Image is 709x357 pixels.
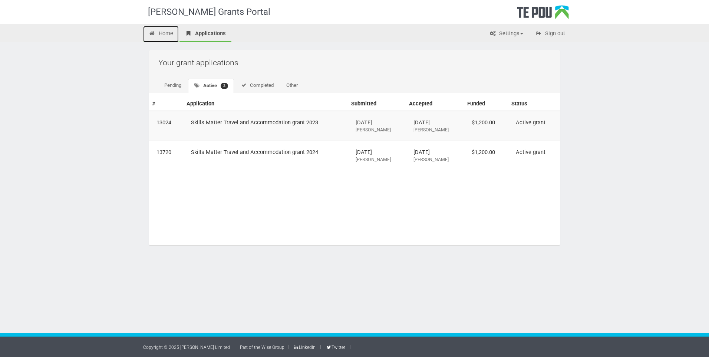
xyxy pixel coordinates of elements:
[348,111,406,141] td: [DATE]
[188,79,234,93] a: Active
[221,83,228,89] span: 2
[413,127,456,133] div: [PERSON_NAME]
[508,97,560,111] th: Status
[464,97,508,111] th: Funded
[406,141,464,170] td: [DATE]
[484,26,529,42] a: Settings
[179,26,231,42] a: Applications
[149,97,184,111] th: #
[158,79,187,93] a: Pending
[143,26,179,42] a: Home
[508,141,560,170] td: Active grant
[356,127,399,133] div: [PERSON_NAME]
[240,345,284,350] a: Part of the Wise Group
[464,111,508,141] td: $1,200.00
[184,97,348,111] th: Application
[149,141,184,170] td: 13720
[184,141,348,170] td: Skills Matter Travel and Accommodation grant 2024
[235,79,280,93] a: Completed
[517,5,569,24] div: Te Pou Logo
[158,54,554,71] h2: Your grant applications
[143,345,230,350] a: Copyright © 2025 [PERSON_NAME] Limited
[530,26,571,42] a: Sign out
[406,97,464,111] th: Accepted
[406,111,464,141] td: [DATE]
[348,97,406,111] th: Submitted
[184,111,348,141] td: Skills Matter Travel and Accommodation grant 2023
[326,345,345,350] a: Twitter
[293,345,316,350] a: LinkedIn
[508,111,560,141] td: Active grant
[356,156,399,163] div: [PERSON_NAME]
[348,141,406,170] td: [DATE]
[280,79,304,93] a: Other
[149,111,184,141] td: 13024
[464,141,508,170] td: $1,200.00
[413,156,456,163] div: [PERSON_NAME]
